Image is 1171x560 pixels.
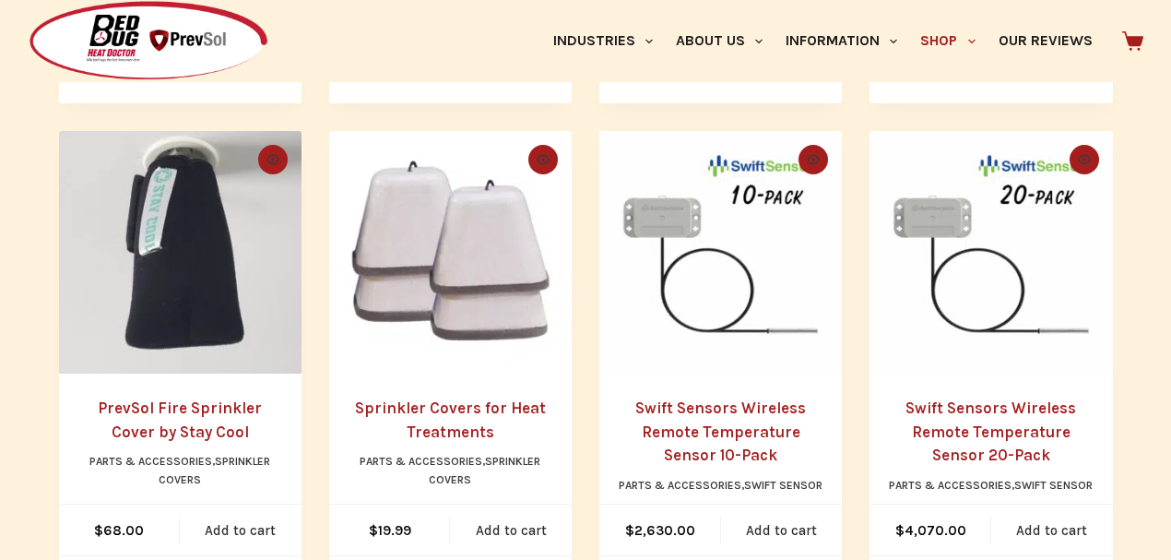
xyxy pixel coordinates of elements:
[744,479,822,492] a: Swift Sensor
[625,522,695,539] bdi: 2,630.00
[329,131,572,374] a: Sprinkler Covers for Heat Treatments
[889,479,1011,492] a: Parts & Accessories
[1070,145,1099,174] button: Quick view toggle
[895,522,905,539] span: $
[889,477,1093,495] li: ,
[59,131,302,374] a: PrevSol Fire Sprinkler Cover by Stay Cool
[599,131,842,374] a: Swift Sensors Wireless Remote Temperature Sensor 10-Pack
[94,522,144,539] bdi: 68.00
[528,145,558,174] button: Quick view toggle
[619,477,822,495] li: ,
[360,455,482,468] a: Parts & Accessories
[429,455,540,486] a: Sprinkler Covers
[991,505,1113,555] a: Add to cart: “Swift Sensors Wireless Remote Temperature Sensor 20-Pack”
[15,7,70,63] button: Open LiveChat chat widget
[905,399,1076,464] a: Swift Sensors Wireless Remote Temperature Sensor 20-Pack
[635,399,806,464] a: Swift Sensors Wireless Remote Temperature Sensor 10-Pack
[450,505,572,555] a: Add to cart: “Sprinkler Covers for Heat Treatments”
[369,522,378,539] span: $
[369,522,411,539] bdi: 19.99
[94,522,103,539] span: $
[180,505,302,555] a: Add to cart: “PrevSol Fire Sprinkler Cover by Stay Cool”
[798,145,828,174] button: Quick view toggle
[869,131,1112,374] a: Swift Sensors Wireless Remote Temperature Sensor 20-Pack
[355,399,546,441] a: Sprinkler Covers for Heat Treatments
[258,145,288,174] button: Quick view toggle
[625,522,634,539] span: $
[77,453,283,490] li: ,
[619,479,741,492] a: Parts & Accessories
[98,399,262,441] a: PrevSol Fire Sprinkler Cover by Stay Cool
[1014,479,1093,492] a: Swift Sensor
[895,522,966,539] bdi: 4,070.00
[348,453,553,490] li: ,
[721,505,843,555] a: Add to cart: “Swift Sensors Wireless Remote Temperature Sensor 10-Pack”
[89,455,212,468] a: Parts & Accessories
[159,455,270,486] a: Sprinkler Covers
